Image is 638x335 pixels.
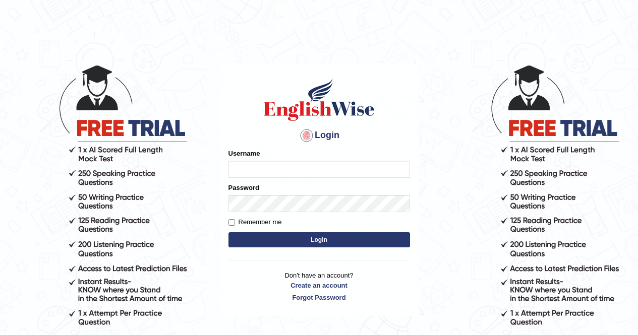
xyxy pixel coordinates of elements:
button: Login [228,232,410,247]
label: Username [228,149,260,158]
h4: Login [228,127,410,144]
img: Logo of English Wise sign in for intelligent practice with AI [262,77,377,122]
input: Remember me [228,219,235,226]
a: Create an account [228,281,410,290]
p: Don't have an account? [228,271,410,302]
a: Forgot Password [228,293,410,302]
label: Remember me [228,217,282,227]
label: Password [228,183,259,192]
